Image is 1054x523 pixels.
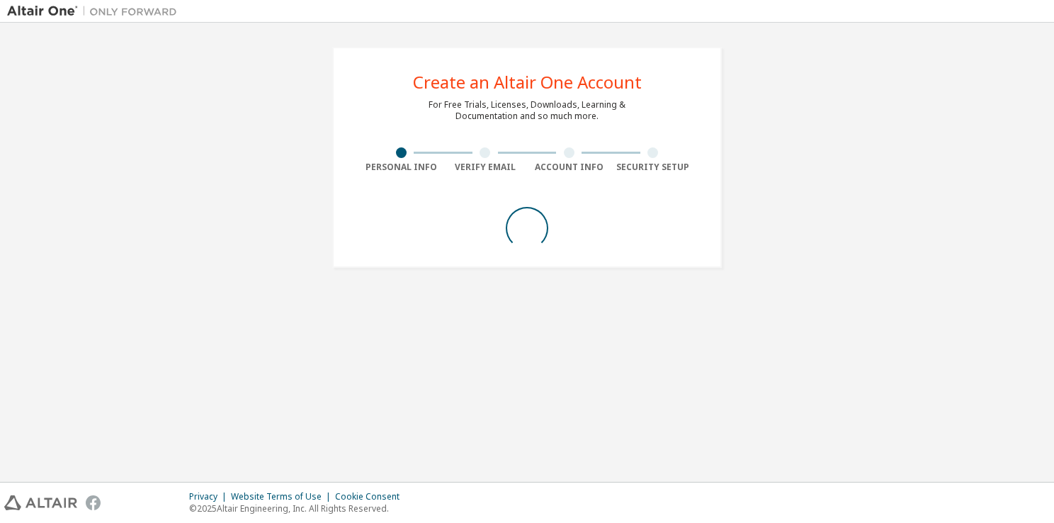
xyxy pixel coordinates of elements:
div: Create an Altair One Account [413,74,642,91]
img: Altair One [7,4,184,18]
div: Personal Info [359,162,443,173]
img: altair_logo.svg [4,495,77,510]
div: Account Info [527,162,611,173]
div: Website Terms of Use [231,491,335,502]
img: facebook.svg [86,495,101,510]
div: For Free Trials, Licenses, Downloads, Learning & Documentation and so much more. [429,99,625,122]
div: Verify Email [443,162,528,173]
div: Security Setup [611,162,696,173]
p: © 2025 Altair Engineering, Inc. All Rights Reserved. [189,502,408,514]
div: Privacy [189,491,231,502]
div: Cookie Consent [335,491,408,502]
